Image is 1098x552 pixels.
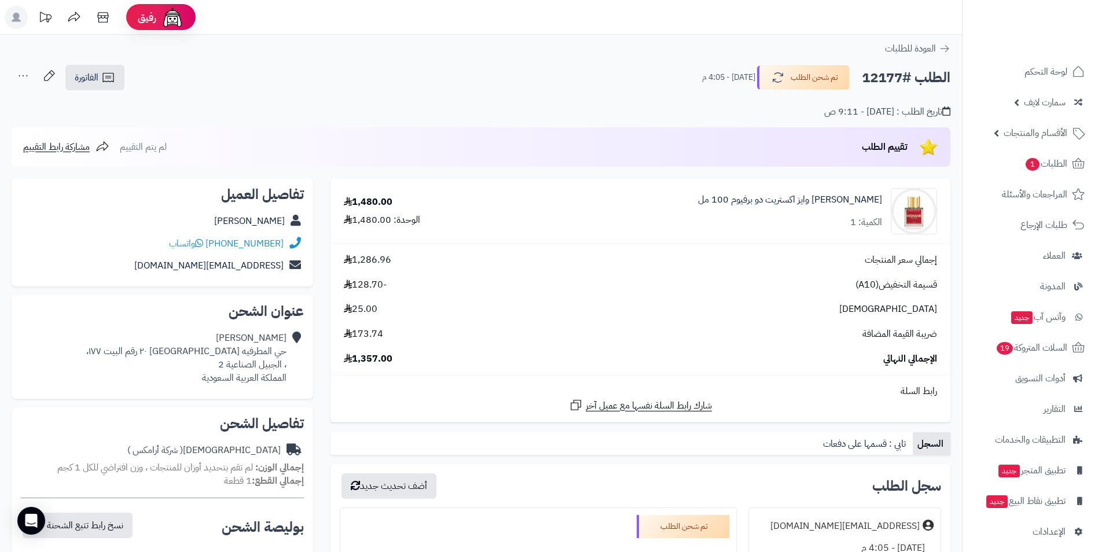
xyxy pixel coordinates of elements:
[637,515,729,538] div: تم شحن الطلب
[1033,524,1066,540] span: الإعدادات
[862,327,937,341] span: ضريبة القيمة المضافة
[1020,217,1067,233] span: طلبات الإرجاع
[970,334,1091,362] a: السلات المتروكة19
[997,462,1066,479] span: تطبيق المتجر
[120,140,167,154] span: لم يتم التقييم
[1004,125,1067,141] span: الأقسام والمنتجات
[134,259,284,273] a: [EMAIL_ADDRESS][DOMAIN_NAME]
[57,461,253,474] span: لم تقم بتحديد أوزان للمنتجات ، وزن افتراضي للكل 1 كجم
[344,327,383,341] span: 173.74
[1024,64,1067,80] span: لوحة التحكم
[214,214,285,228] a: [PERSON_NAME]
[970,426,1091,454] a: التطبيقات والخدمات
[138,10,156,24] span: رفيق
[1024,156,1067,172] span: الطلبات
[996,340,1067,356] span: السلات المتروكة
[222,520,304,534] h2: بوليصة الشحن
[344,352,392,366] span: 1,357.00
[850,216,882,229] div: الكمية: 1
[883,352,937,366] span: الإجمالي النهائي
[1043,248,1066,264] span: العملاء
[770,520,920,533] div: [EMAIL_ADDRESS][DOMAIN_NAME]
[252,474,304,488] strong: إجمالي القطع:
[824,105,950,119] div: تاريخ الطلب : [DATE] - 9:11 ص
[839,303,937,316] span: [DEMOGRAPHIC_DATA]
[344,278,387,292] span: -128.70
[970,211,1091,239] a: طلبات الإرجاع
[1019,32,1087,57] img: logo-2.png
[1040,278,1066,295] span: المدونة
[17,507,45,535] div: Open Intercom Messenger
[885,42,950,56] a: العودة للطلبات
[970,487,1091,515] a: تطبيق نقاط البيعجديد
[1010,309,1066,325] span: وآتس آب
[970,457,1091,484] a: تطبيق المتجرجديد
[224,474,304,488] small: 1 قطعة
[127,444,281,457] div: [DEMOGRAPHIC_DATA]
[970,395,1091,423] a: التقارير
[31,6,60,32] a: تحديثات المنصة
[970,365,1091,392] a: أدوات التسويق
[1044,401,1066,417] span: التقارير
[997,342,1013,355] span: 19
[698,193,882,207] a: [PERSON_NAME] وايز اكستريت دو برفيوم 100 مل
[205,237,284,251] a: [PHONE_NUMBER]
[970,150,1091,178] a: الطلبات1
[891,188,937,234] img: 1738223258-8681008055173-nishane-nishane-hundred-silent-ways-extrait-de-parfum---100-ml_1_-90x90.jpg
[21,187,304,201] h2: تفاصيل العميل
[970,273,1091,300] a: المدونة
[255,461,304,474] strong: إجمالي الوزن:
[862,66,950,90] h2: الطلب #12177
[65,65,124,90] a: الفاتورة
[341,473,436,499] button: أضف تحديث جديد
[970,58,1091,86] a: لوحة التحكم
[344,303,377,316] span: 25.00
[344,253,391,267] span: 1,286.96
[23,140,90,154] span: مشاركة رابط التقييم
[970,303,1091,331] a: وآتس آبجديد
[21,417,304,430] h2: تفاصيل الشحن
[23,513,133,538] button: نسخ رابط تتبع الشحنة
[872,479,941,493] h3: سجل الطلب
[757,65,850,90] button: تم شحن الطلب
[1011,311,1033,324] span: جديد
[1015,370,1066,387] span: أدوات التسويق
[885,42,936,56] span: العودة للطلبات
[986,495,1008,508] span: جديد
[913,432,950,455] a: السجل
[970,242,1091,270] a: العملاء
[970,181,1091,208] a: المراجعات والأسئلة
[702,72,755,83] small: [DATE] - 4:05 م
[86,332,287,384] div: [PERSON_NAME] حي المطرفيه [GEOGRAPHIC_DATA] ٢٠ رقم البيت ١٧٧، ، الجبيل الصناعية 2 المملكة العربية...
[586,399,712,413] span: شارك رابط السلة نفسها مع عميل آخر
[998,465,1020,477] span: جديد
[344,196,392,209] div: 1,480.00
[47,518,123,532] span: نسخ رابط تتبع الشحنة
[818,432,913,455] a: تابي : قسمها على دفعات
[862,140,908,154] span: تقييم الطلب
[161,6,184,29] img: ai-face.png
[1024,94,1066,111] span: سمارت لايف
[23,140,109,154] a: مشاركة رابط التقييم
[865,253,937,267] span: إجمالي سعر المنتجات
[1026,158,1040,171] span: 1
[335,385,946,398] div: رابط السلة
[1002,186,1067,203] span: المراجعات والأسئلة
[970,518,1091,546] a: الإعدادات
[995,432,1066,448] span: التطبيقات والخدمات
[75,71,98,84] span: الفاتورة
[127,443,183,457] span: ( شركة أرامكس )
[985,493,1066,509] span: تطبيق نقاط البيع
[344,214,420,227] div: الوحدة: 1,480.00
[169,237,203,251] a: واتساب
[855,278,937,292] span: قسيمة التخفيض(A10)
[569,398,712,413] a: شارك رابط السلة نفسها مع عميل آخر
[21,304,304,318] h2: عنوان الشحن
